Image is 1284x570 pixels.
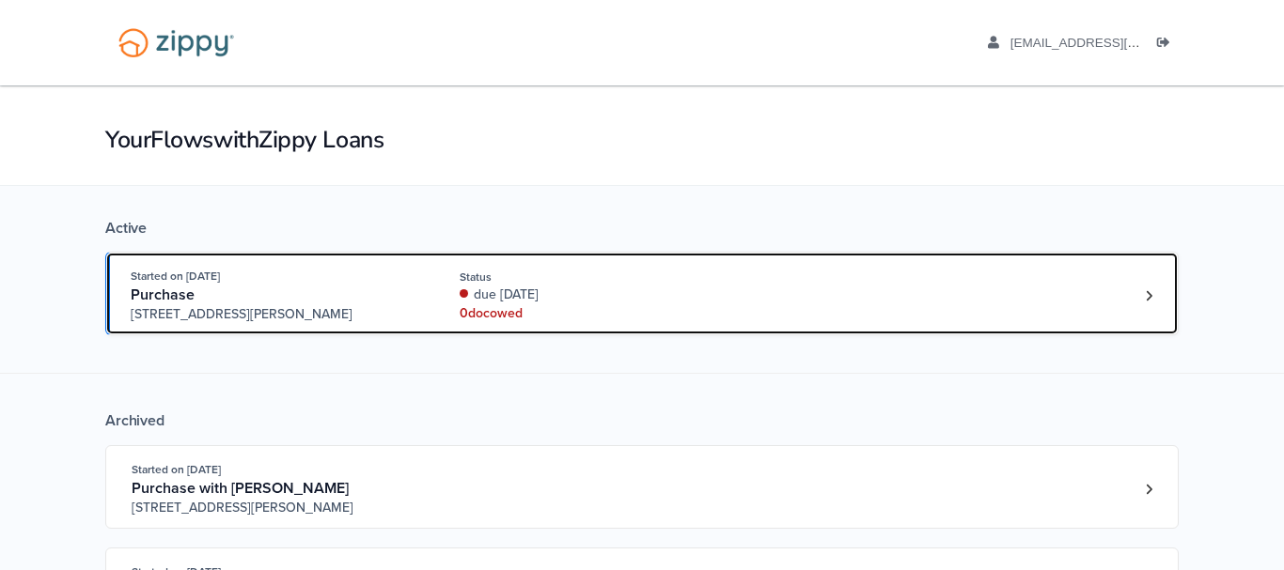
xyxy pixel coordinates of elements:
[131,285,195,304] span: Purchase
[105,411,1179,430] div: Archived
[105,252,1179,335] a: Open loan 4258806
[1157,36,1178,54] a: Log out
[1010,36,1226,50] span: ivangray44@yahoo.com
[132,463,221,476] span: Started on [DATE]
[105,124,1179,156] h1: Your Flows with Zippy Loans
[132,479,349,498] span: Purchase with [PERSON_NAME]
[988,36,1226,54] a: edit profile
[132,499,418,517] span: [STREET_ADDRESS][PERSON_NAME]
[460,269,711,285] div: Status
[1135,282,1163,310] a: Loan number 4258806
[460,285,711,304] div: due [DATE]
[131,270,220,283] span: Started on [DATE]
[106,19,246,67] img: Logo
[1135,475,1163,503] a: Loan number 4215448
[105,445,1179,529] a: Open loan 4215448
[131,305,417,324] span: [STREET_ADDRESS][PERSON_NAME]
[105,219,1179,238] div: Active
[460,304,711,323] div: 0 doc owed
